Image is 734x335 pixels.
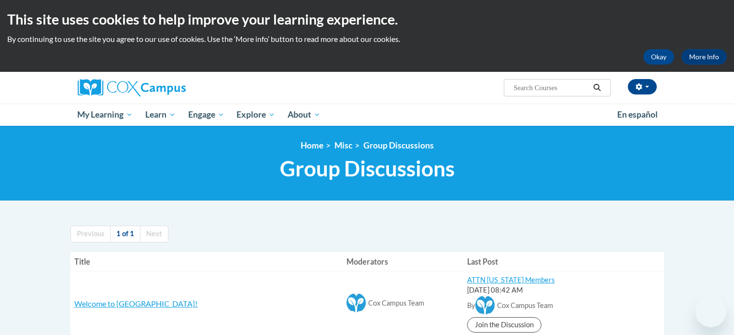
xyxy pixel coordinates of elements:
span: Learn [145,109,176,121]
img: Cox Campus [78,79,186,96]
span: En español [617,109,658,120]
img: Cox Campus Team [475,295,495,315]
span: Cox Campus Team [368,299,424,307]
nav: Page navigation col-md-12 [70,226,664,242]
div: Main menu [63,104,671,126]
span: Group Discussions [280,156,455,181]
iframe: Button to launch messaging window [695,296,726,327]
span: Explore [236,109,275,121]
a: Cox Campus [78,79,261,96]
div: [DATE] 08:42 AM [467,285,660,295]
button: Okay [643,49,674,65]
a: Explore [230,104,281,126]
a: About [281,104,327,126]
a: Engage [182,104,231,126]
span: About [288,109,320,121]
span: By [467,301,475,309]
span: Moderators [346,257,388,266]
a: Previous [70,226,111,242]
a: More Info [681,49,727,65]
a: En español [611,105,664,125]
a: Next [140,226,168,242]
span: Misc [334,140,352,150]
p: By continuing to use the site you agree to our use of cookies. Use the ‘More info’ button to read... [7,34,727,44]
a: Group Discussions [363,140,434,150]
span: Cox Campus Team [497,301,553,309]
a: ATTN [US_STATE] Members [467,276,554,284]
input: Search Courses [512,82,590,94]
a: Learn [139,104,182,126]
a: Join the Discussion [467,317,541,333]
span: Title [74,257,90,266]
button: Search [590,82,604,94]
h2: This site uses cookies to help improve your learning experience. [7,10,727,29]
button: Account Settings [628,79,657,94]
img: Cox Campus Team [346,293,366,312]
span: My Learning [77,109,133,121]
span: Engage [188,109,224,121]
a: My Learning [71,104,139,126]
a: Welcome to [GEOGRAPHIC_DATA]! [74,299,198,308]
span: Last Post [467,257,498,266]
a: 1 of 1 [110,226,140,242]
a: Home [301,140,323,150]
